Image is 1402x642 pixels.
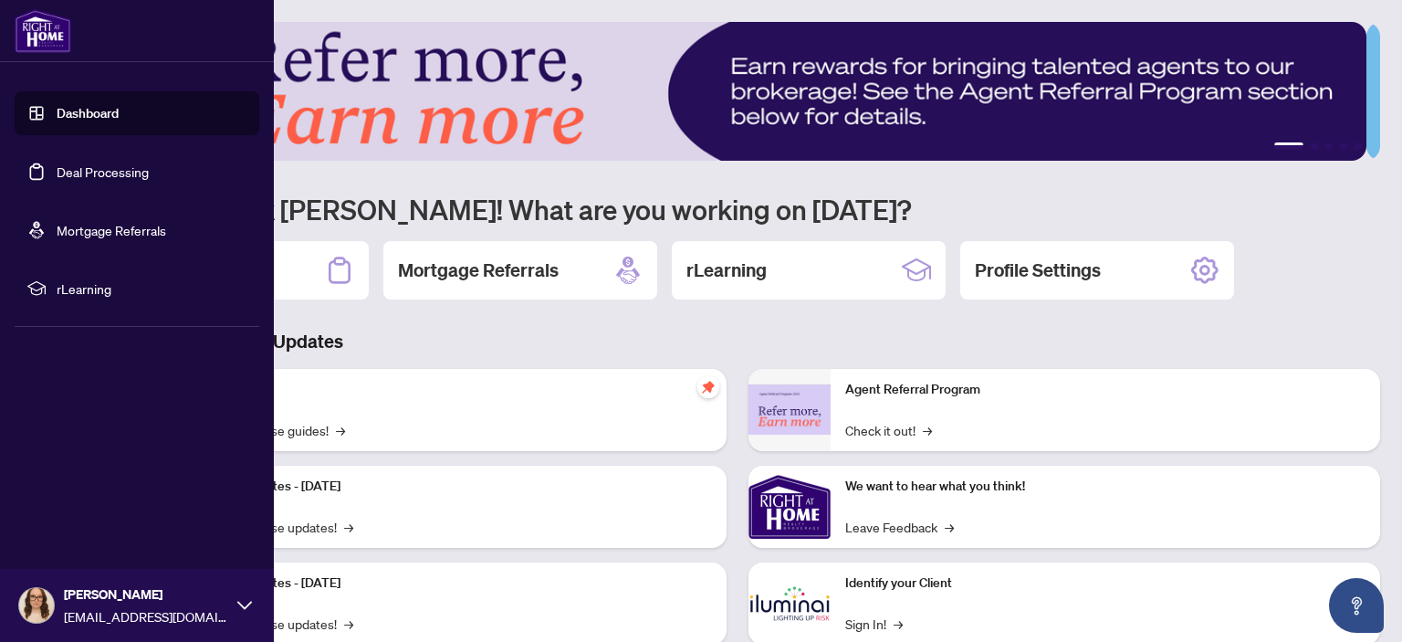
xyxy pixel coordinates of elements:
[19,588,54,623] img: Profile Icon
[845,380,1365,400] p: Agent Referral Program
[748,466,831,548] img: We want to hear what you think!
[192,380,712,400] p: Self-Help
[686,258,767,283] h2: rLearning
[57,222,166,238] a: Mortgage Referrals
[1274,142,1303,150] button: 1
[894,614,903,634] span: →
[95,329,1380,354] h3: Brokerage & Industry Updates
[57,163,149,180] a: Deal Processing
[1311,142,1318,150] button: 2
[845,574,1365,594] p: Identify your Client
[398,258,559,283] h2: Mortgage Referrals
[975,258,1101,283] h2: Profile Settings
[64,584,228,605] span: [PERSON_NAME]
[1329,578,1384,633] button: Open asap
[336,420,345,440] span: →
[344,614,353,634] span: →
[95,22,1366,161] img: Slide 0
[64,606,228,626] span: [EMAIL_ADDRESS][DOMAIN_NAME]
[1355,142,1362,150] button: 5
[192,574,712,594] p: Platform Updates - [DATE]
[1340,142,1347,150] button: 4
[845,477,1365,497] p: We want to hear what you think!
[748,384,831,435] img: Agent Referral Program
[845,614,903,634] a: Sign In!→
[192,477,712,497] p: Platform Updates - [DATE]
[845,420,932,440] a: Check it out!→
[95,192,1380,226] h1: Welcome back [PERSON_NAME]! What are you working on [DATE]?
[57,279,246,299] span: rLearning
[344,517,353,537] span: →
[697,376,719,398] span: pushpin
[1325,142,1333,150] button: 3
[945,517,954,537] span: →
[15,9,71,53] img: logo
[57,105,119,121] a: Dashboard
[923,420,932,440] span: →
[845,517,954,537] a: Leave Feedback→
